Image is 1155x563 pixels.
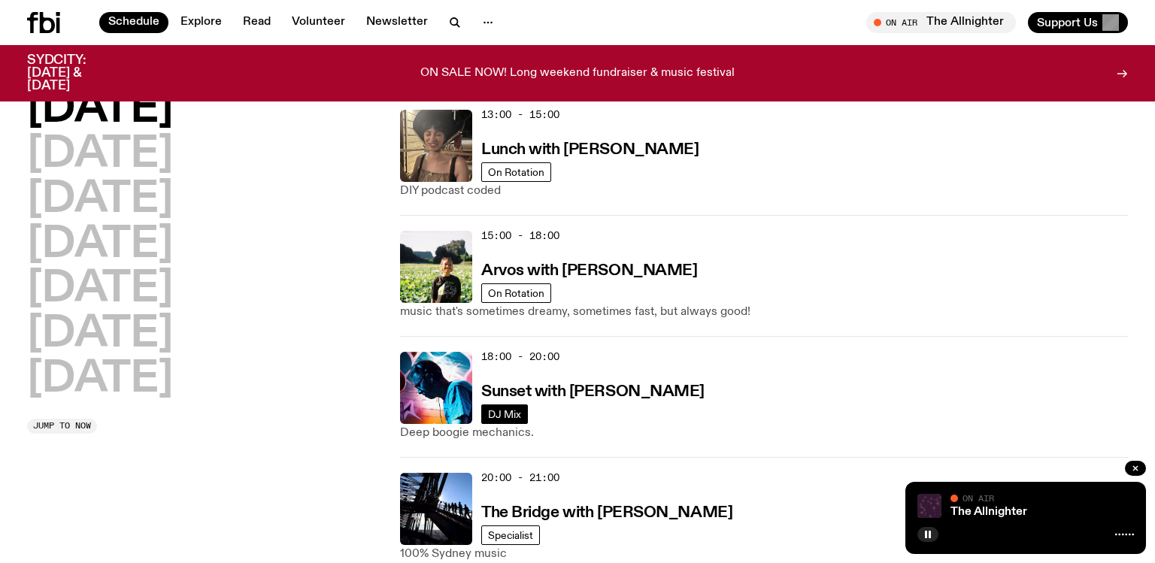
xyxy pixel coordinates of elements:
[481,525,540,545] a: Specialist
[33,422,91,430] span: Jump to now
[283,12,354,33] a: Volunteer
[481,139,699,158] a: Lunch with [PERSON_NAME]
[27,89,173,131] button: [DATE]
[1037,16,1098,29] span: Support Us
[27,54,123,92] h3: SYDCITY: [DATE] & [DATE]
[400,473,472,545] img: People climb Sydney's Harbour Bridge
[962,493,994,503] span: On Air
[488,166,544,177] span: On Rotation
[866,12,1016,33] button: On AirThe Allnighter
[481,505,732,521] h3: The Bridge with [PERSON_NAME]
[234,12,280,33] a: Read
[27,359,173,401] button: [DATE]
[420,67,735,80] p: ON SALE NOW! Long weekend fundraiser & music festival
[357,12,437,33] a: Newsletter
[481,263,697,279] h3: Arvos with [PERSON_NAME]
[481,404,528,424] a: DJ Mix
[27,224,173,266] button: [DATE]
[481,142,699,158] h3: Lunch with [PERSON_NAME]
[481,162,551,182] a: On Rotation
[481,107,559,122] span: 13:00 - 15:00
[27,419,97,434] button: Jump to now
[27,134,173,176] button: [DATE]
[488,529,533,540] span: Specialist
[488,287,544,298] span: On Rotation
[481,229,559,243] span: 15:00 - 18:00
[400,231,472,303] img: Bri is smiling and wearing a black t-shirt. She is standing in front of a lush, green field. Ther...
[481,283,551,303] a: On Rotation
[400,424,1128,442] p: Deep boogie mechanics.
[481,381,705,400] a: Sunset with [PERSON_NAME]
[400,303,1128,321] p: music that's sometimes dreamy, sometimes fast, but always good!
[481,260,697,279] a: Arvos with [PERSON_NAME]
[950,506,1027,518] a: The Allnighter
[481,350,559,364] span: 18:00 - 20:00
[27,268,173,310] button: [DATE]
[27,179,173,221] button: [DATE]
[400,182,1128,200] p: DIY podcast coded
[400,352,472,424] img: Simon Caldwell stands side on, looking downwards. He has headphones on. Behind him is a brightly ...
[481,384,705,400] h3: Sunset with [PERSON_NAME]
[1028,12,1128,33] button: Support Us
[400,545,1128,563] p: 100% Sydney music
[99,12,168,33] a: Schedule
[481,502,732,521] a: The Bridge with [PERSON_NAME]
[27,313,173,356] button: [DATE]
[171,12,231,33] a: Explore
[488,408,521,419] span: DJ Mix
[481,471,559,485] span: 20:00 - 21:00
